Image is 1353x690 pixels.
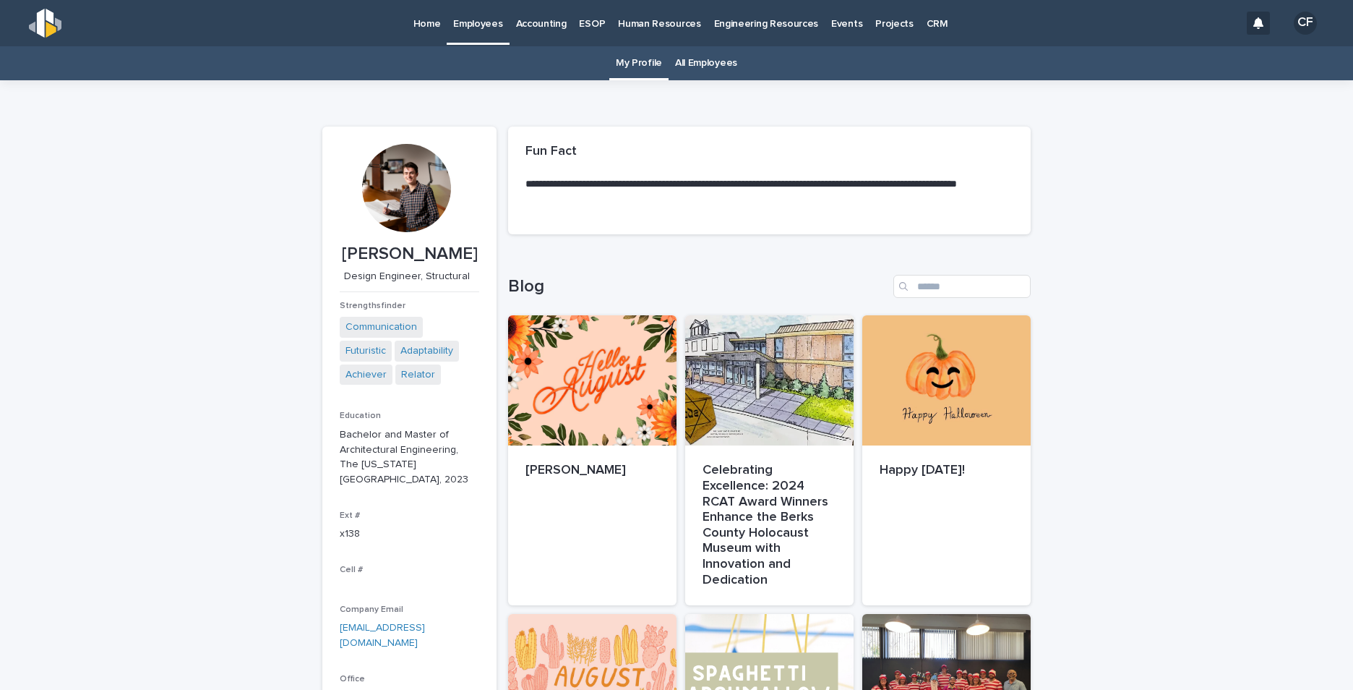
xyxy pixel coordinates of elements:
[401,367,435,383] a: Relator
[525,463,659,479] p: [PERSON_NAME]
[340,271,473,283] p: Design Engineer, Structural
[340,675,365,683] span: Office
[340,566,363,574] span: Cell #
[345,367,387,383] a: Achiever
[340,412,381,420] span: Education
[893,275,1031,298] input: Search
[340,302,405,310] span: Strengthsfinder
[525,144,577,160] h2: Fun Fact
[675,46,737,80] a: All Employees
[29,9,61,38] img: s5b5MGTdWwFoU4EDV7nw
[1294,12,1317,35] div: CF
[616,46,662,80] a: My Profile
[703,463,836,588] p: Celebrating Excellence: 2024 RCAT Award Winners Enhance the Berks County Holocaust Museum with In...
[508,315,676,605] a: [PERSON_NAME]
[508,276,888,297] h1: Blog
[340,623,425,648] a: [EMAIL_ADDRESS][DOMAIN_NAME]
[340,605,403,614] span: Company Email
[340,511,360,520] span: Ext #
[685,315,854,605] a: Celebrating Excellence: 2024 RCAT Award Winners Enhance the Berks County Holocaust Museum with In...
[340,244,479,265] p: [PERSON_NAME]
[345,320,417,335] a: Communication
[400,344,453,359] a: Adaptability
[345,344,386,359] a: Futuristic
[862,315,1031,605] a: Happy [DATE]!
[340,529,360,539] a: x138
[880,463,1013,479] p: Happy [DATE]!
[340,427,479,487] p: Bachelor and Master of Architectural Engineering, The [US_STATE][GEOGRAPHIC_DATA], 2023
